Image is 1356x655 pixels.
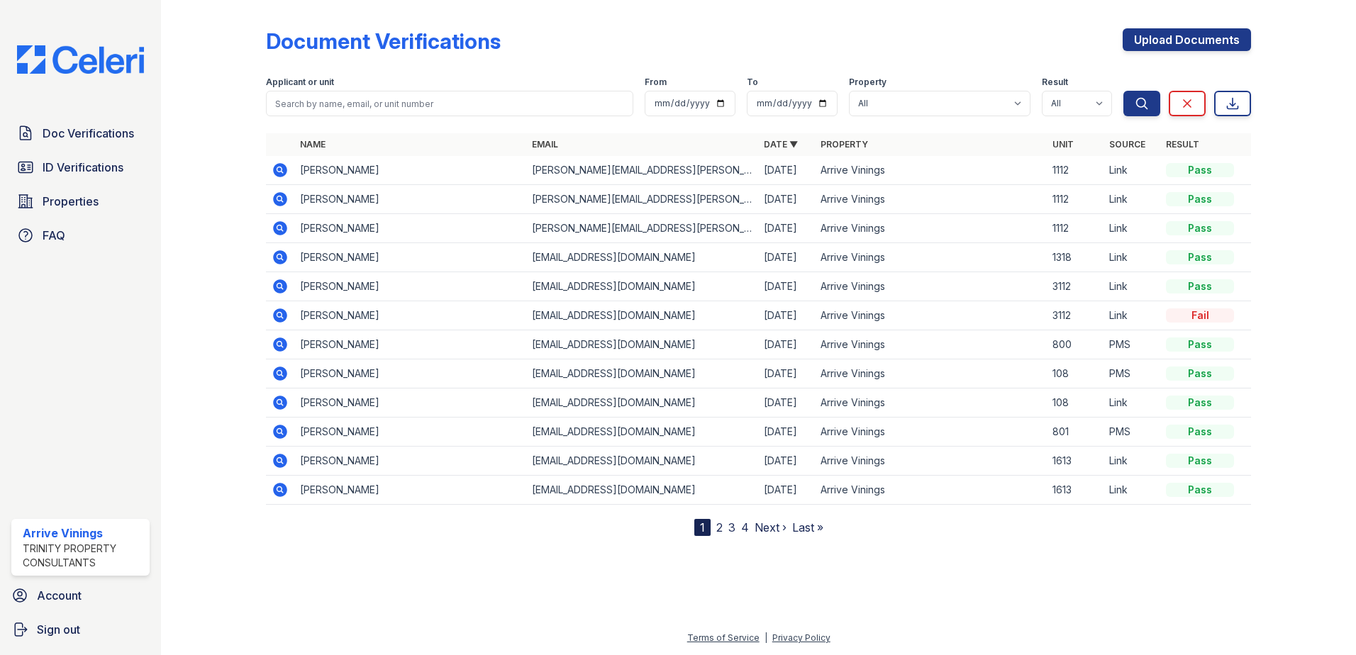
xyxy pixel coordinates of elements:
td: Link [1104,185,1160,214]
td: [PERSON_NAME] [294,243,526,272]
div: Pass [1166,454,1234,468]
td: Arrive Vinings [815,476,1047,505]
label: To [747,77,758,88]
td: [PERSON_NAME] [294,476,526,505]
span: Doc Verifications [43,125,134,142]
div: Arrive Vinings [23,525,144,542]
td: Arrive Vinings [815,447,1047,476]
div: Pass [1166,337,1234,352]
a: FAQ [11,221,150,250]
td: Arrive Vinings [815,272,1047,301]
td: 3112 [1047,301,1104,330]
td: [PERSON_NAME] [294,214,526,243]
input: Search by name, email, or unit number [266,91,633,116]
a: Last » [792,520,823,534]
td: 801 [1047,418,1104,447]
td: 1112 [1047,185,1104,214]
td: [EMAIL_ADDRESS][DOMAIN_NAME] [526,388,758,418]
div: Pass [1166,192,1234,206]
a: Terms of Service [687,632,760,643]
div: Fail [1166,308,1234,323]
a: Properties [11,187,150,215]
td: Link [1104,156,1160,185]
td: Link [1104,301,1160,330]
td: [PERSON_NAME] [294,418,526,447]
td: [DATE] [758,418,815,447]
td: Arrive Vinings [815,214,1047,243]
a: Property [821,139,868,150]
td: Arrive Vinings [815,330,1047,359]
a: Next › [755,520,787,534]
td: [EMAIL_ADDRESS][DOMAIN_NAME] [526,418,758,447]
label: Result [1042,77,1068,88]
a: Date ▼ [764,139,798,150]
td: [DATE] [758,156,815,185]
a: Doc Verifications [11,119,150,147]
td: [DATE] [758,301,815,330]
td: 1112 [1047,156,1104,185]
td: PMS [1104,418,1160,447]
td: [PERSON_NAME] [294,330,526,359]
div: Trinity Property Consultants [23,542,144,570]
td: [EMAIL_ADDRESS][DOMAIN_NAME] [526,301,758,330]
td: [PERSON_NAME] [294,447,526,476]
td: Arrive Vinings [815,418,1047,447]
td: 1613 [1047,476,1104,505]
div: Document Verifications [266,28,501,54]
a: Upload Documents [1123,28,1251,51]
div: | [765,632,767,643]
label: Property [849,77,887,88]
td: [EMAIL_ADDRESS][DOMAIN_NAME] [526,359,758,388]
td: [DATE] [758,272,815,301]
span: Properties [43,193,99,210]
td: 800 [1047,330,1104,359]
a: 4 [741,520,749,534]
a: Result [1166,139,1199,150]
td: [PERSON_NAME] [294,388,526,418]
td: [EMAIL_ADDRESS][DOMAIN_NAME] [526,476,758,505]
td: [PERSON_NAME][EMAIL_ADDRESS][PERSON_NAME][DOMAIN_NAME] [526,156,758,185]
td: [DATE] [758,388,815,418]
td: 1318 [1047,243,1104,272]
div: Pass [1166,250,1234,264]
td: 1613 [1047,447,1104,476]
td: Arrive Vinings [815,359,1047,388]
a: Unit [1052,139,1074,150]
a: Email [532,139,558,150]
a: Privacy Policy [772,632,830,643]
a: Name [300,139,326,150]
td: Arrive Vinings [815,185,1047,214]
span: ID Verifications [43,159,123,176]
a: 3 [728,520,735,534]
td: [DATE] [758,476,815,505]
a: Sign out [6,615,155,644]
td: Link [1104,476,1160,505]
div: Pass [1166,483,1234,497]
td: [PERSON_NAME][EMAIL_ADDRESS][PERSON_NAME][DOMAIN_NAME] [526,214,758,243]
td: [EMAIL_ADDRESS][DOMAIN_NAME] [526,447,758,476]
td: [PERSON_NAME][EMAIL_ADDRESS][PERSON_NAME][DOMAIN_NAME] [526,185,758,214]
div: Pass [1166,366,1234,381]
span: FAQ [43,227,65,244]
td: [EMAIL_ADDRESS][DOMAIN_NAME] [526,272,758,301]
td: [DATE] [758,359,815,388]
div: Pass [1166,425,1234,439]
td: Arrive Vinings [815,301,1047,330]
div: 1 [694,519,711,536]
a: 2 [716,520,723,534]
td: Link [1104,243,1160,272]
a: ID Verifications [11,153,150,181]
label: Applicant or unit [266,77,334,88]
td: 108 [1047,359,1104,388]
div: Pass [1166,221,1234,235]
a: Account [6,581,155,610]
td: Link [1104,272,1160,301]
td: [EMAIL_ADDRESS][DOMAIN_NAME] [526,330,758,359]
td: [DATE] [758,330,815,359]
td: Arrive Vinings [815,243,1047,272]
div: Pass [1166,396,1234,410]
td: Link [1104,214,1160,243]
td: Link [1104,447,1160,476]
td: [DATE] [758,243,815,272]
